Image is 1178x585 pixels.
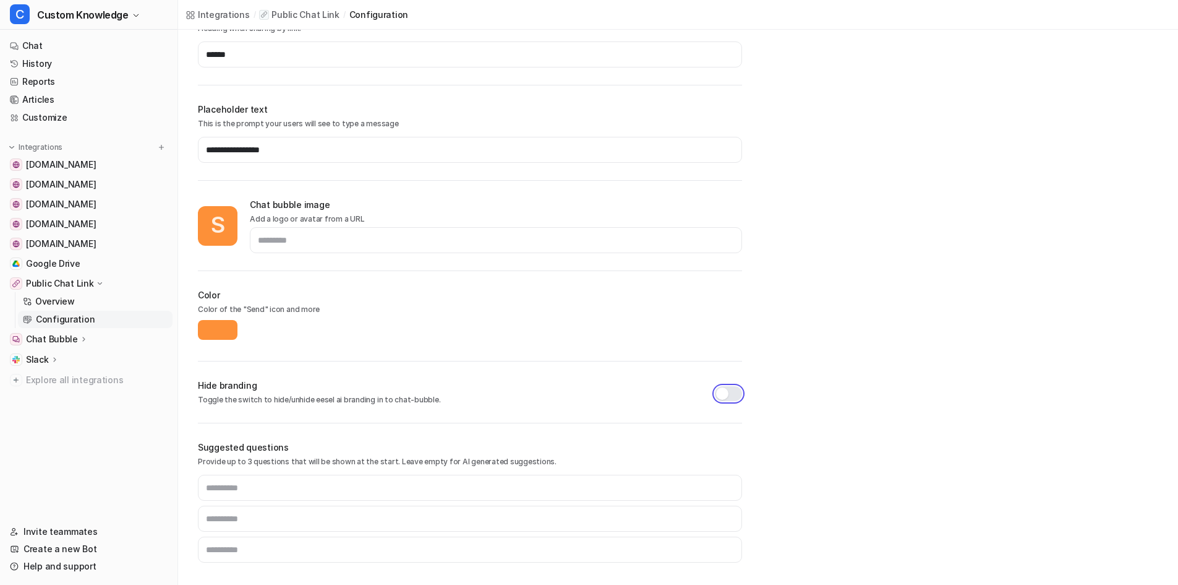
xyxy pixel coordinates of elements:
[12,356,20,363] img: Slack
[12,201,20,208] img: learn.teamassurance.com
[5,540,173,558] a: Create a new Bot
[157,143,166,152] img: menu_add.svg
[5,176,173,193] a: teamassurance.com[DOMAIN_NAME]
[10,4,30,24] span: C
[35,295,75,308] p: Overview
[37,6,129,24] span: Custom Knowledge
[5,55,173,72] a: History
[5,109,173,126] a: Customize
[5,37,173,54] a: Chat
[26,218,96,230] span: [DOMAIN_NAME]
[198,118,742,129] p: This is the prompt your users will see to type a message
[5,558,173,575] a: Help and support
[5,91,173,108] a: Articles
[26,353,49,366] p: Slack
[12,336,20,343] img: Chat Bubble
[5,523,173,540] a: Invite teammates
[198,8,250,21] div: Integrations
[26,178,96,191] span: [DOMAIN_NAME]
[5,141,66,154] button: Integrations
[12,280,20,287] img: Public Chat Link
[198,288,742,301] h2: Color
[7,143,16,152] img: expand menu
[186,8,250,21] a: Integrations
[250,214,742,225] p: Add a logo or avatar from a URL
[18,311,173,328] a: Configuration
[198,379,715,392] h3: Hide branding
[26,333,78,345] p: Chat Bubble
[254,9,256,20] span: /
[12,220,20,228] img: teamassurance.elevio.help
[5,371,173,389] a: Explore all integrations
[198,304,742,318] p: Color of the "Send" icon and more
[271,9,339,21] p: Public Chat Link
[343,9,346,20] span: /
[5,235,173,253] a: app.elev.io[DOMAIN_NAME]
[12,260,20,267] img: Google Drive
[18,293,173,310] a: Overview
[26,258,80,270] span: Google Drive
[26,158,96,171] span: [DOMAIN_NAME]
[5,73,173,90] a: Reports
[349,8,408,21] a: configuration
[250,198,742,211] h2: Chat bubble image
[198,394,715,405] p: Toggle the switch to hide/unhide eesel ai branding in to chat-bubble.
[5,255,173,272] a: Google DriveGoogle Drive
[26,198,96,210] span: [DOMAIN_NAME]
[5,196,173,213] a: learn.teamassurance.com[DOMAIN_NAME]
[198,456,742,467] p: Provide up to 3 questions that will be shown at the start. Leave empty for AI generated suggestions.
[26,370,168,390] span: Explore all integrations
[5,156,173,173] a: blog.teamassurance.com[DOMAIN_NAME]
[36,313,95,326] p: Configuration
[198,103,742,116] h2: Placeholder text
[26,238,96,250] span: [DOMAIN_NAME]
[12,240,20,248] img: app.elev.io
[259,9,339,21] a: Public Chat Link
[12,161,20,168] img: blog.teamassurance.com
[198,206,237,246] span: S
[26,277,94,290] p: Public Chat Link
[10,374,22,386] img: explore all integrations
[5,215,173,233] a: teamassurance.elevio.help[DOMAIN_NAME]
[198,441,742,454] h2: Suggested questions
[19,142,62,152] p: Integrations
[12,181,20,188] img: teamassurance.com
